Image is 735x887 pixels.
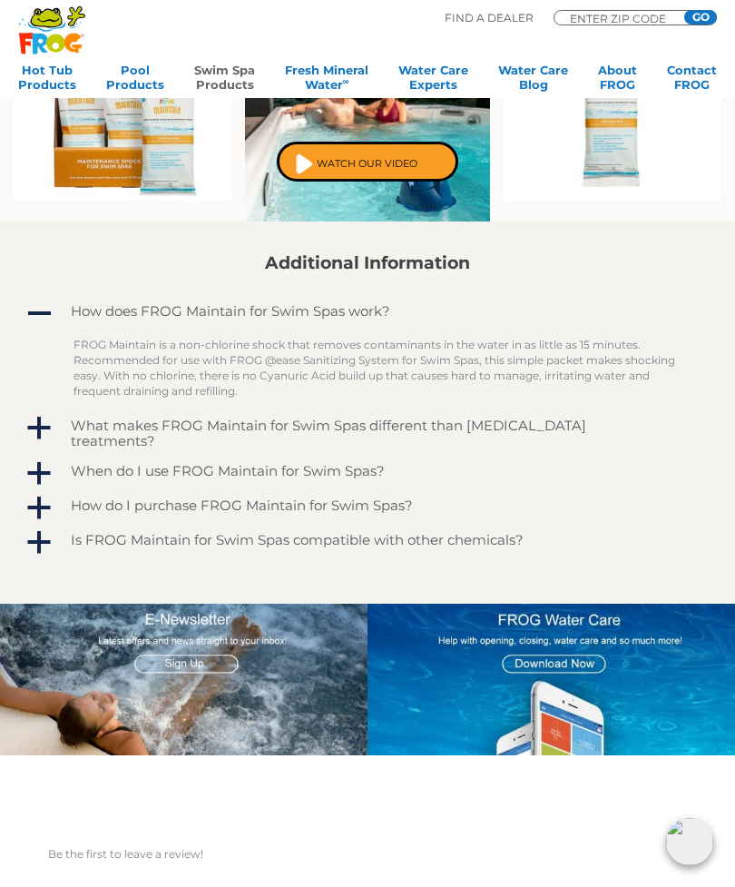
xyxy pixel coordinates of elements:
span: a [25,415,53,442]
p: FROG Maintain is a non-chlorine shock that removes contaminants in the water in as little as 15 m... [73,337,689,399]
img: App Graphic [367,604,735,756]
a: Swim SpaProducts [194,63,255,99]
a: Hot TubProducts [18,63,76,99]
a: Fresh MineralWater∞ [285,63,368,99]
h4: How do I purchase FROG Maintain for Swim Spas? [71,498,413,513]
a: a What makes FROG Maintain for Swim Spas different than [MEDICAL_DATA] treatments? [24,413,711,453]
span: A [25,301,53,328]
input: Zip Code Form [568,14,677,23]
a: a Is FROG Maintain for Swim Spas compatible with other chemicals? [24,527,711,557]
a: PoolProducts [106,63,164,99]
h4: What makes FROG Maintain for Swim Spas different than [MEDICAL_DATA] treatments? [71,418,612,448]
img: ss-maintain-center-image [245,44,490,222]
h4: Is FROG Maintain for Swim Spas compatible with other chemicals? [71,532,524,547]
img: openIcon [666,818,713,865]
h4: How does FROG Maintain for Swim Spas work? [71,303,390,319]
a: ContactFROG [667,63,717,99]
img: FROG Maintain Swim Spa Shock [14,44,231,202]
span: a [25,529,53,557]
a: Water CareBlog [498,63,568,99]
p: Find A Dealer [445,10,534,26]
a: a When do I use FROG Maintain for Swim Spas? [24,458,711,488]
a: Water CareExperts [398,63,468,99]
a: a How do I purchase FROG Maintain for Swim Spas? [24,493,711,522]
h2: Additional Information [24,253,711,273]
a: A How does FROG Maintain for Swim Spas work? [24,299,711,328]
a: Watch Our Video [277,142,458,182]
p: Be the first to leave a review! [48,846,687,862]
input: GO [684,10,717,25]
img: ss-maintain-right-image [504,44,721,202]
sup: ∞ [343,76,349,86]
span: a [25,495,53,522]
h4: When do I use FROG Maintain for Swim Spas? [71,463,385,478]
a: AboutFROG [598,63,637,99]
span: a [25,460,53,488]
